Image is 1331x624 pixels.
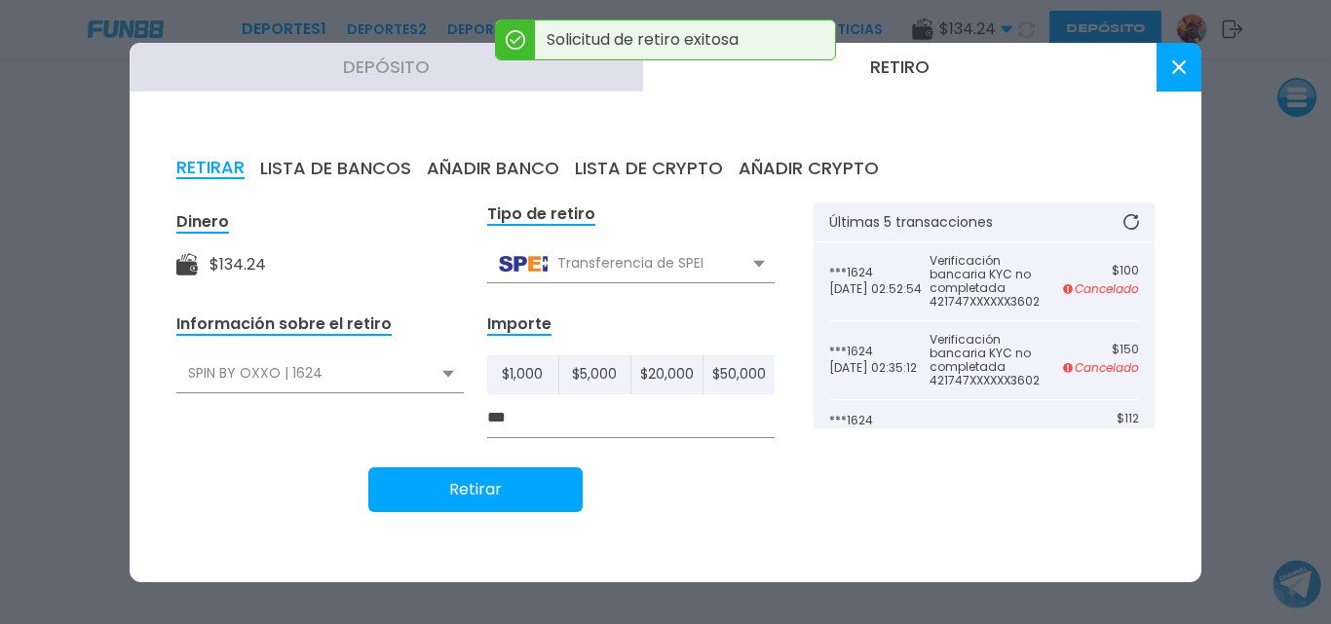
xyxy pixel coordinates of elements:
p: $ 112 [1112,412,1139,425]
button: $50,000 [704,355,775,394]
p: Últimas 5 transacciones [829,215,993,229]
p: Verificación bancaria KYC no completada 421747XXXXXX3602 [930,254,1040,309]
button: LISTA DE BANCOS [260,158,411,179]
button: Depósito [130,43,643,92]
button: AÑADIR CRYPTO [739,158,879,179]
p: $ 150 [1063,343,1139,356]
button: Retirar [368,467,583,512]
button: Retiro [643,43,1157,92]
button: $20,000 [631,355,704,394]
p: Verificación bancaria KYC no completada 421747XXXXXX3602 [930,333,1040,387]
p: $ 100 [1063,264,1139,277]
img: Transferencia de SPEI [499,256,548,272]
p: [DATE] 02:52:54 [829,282,930,296]
button: $1,000 [487,355,559,394]
div: SPIN BY OXXO | 1624 [176,355,464,392]
div: Importe [487,313,551,336]
button: RETIRAR [176,158,245,179]
button: LISTA DE CRYPTO [575,158,723,179]
p: [DATE] 02:35:12 [829,361,930,375]
div: Información sobre el retiro [176,313,392,336]
p: Cancelado [1063,280,1139,298]
div: Transferencia de SPEI [487,245,775,282]
button: AÑADIR BANCO [427,158,559,179]
div: Dinero [176,211,229,234]
div: Tipo de retiro [487,203,595,226]
p: Solicitud de retiro exitosa [535,20,835,59]
p: Cancelado [1063,359,1139,377]
div: $ 134.24 [209,253,266,276]
button: $5,000 [559,355,631,394]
